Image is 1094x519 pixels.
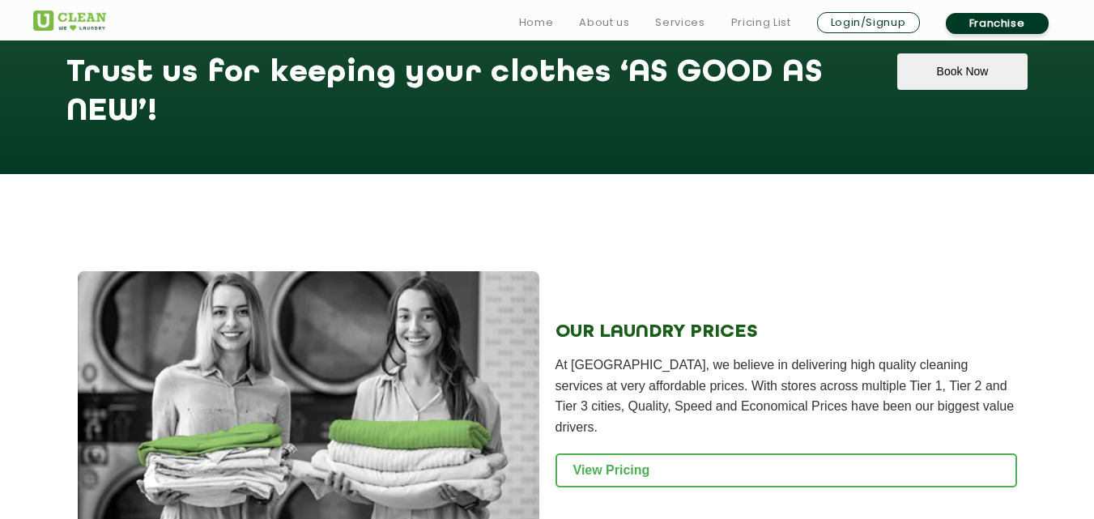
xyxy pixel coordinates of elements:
[66,53,861,108] h1: Trust us for keeping your clothes ‘AS GOOD AS NEW’!
[731,13,791,32] a: Pricing List
[556,321,1017,342] h2: OUR LAUNDRY PRICES
[33,11,106,31] img: UClean Laundry and Dry Cleaning
[655,13,705,32] a: Services
[519,13,554,32] a: Home
[556,453,1017,487] a: View Pricing
[946,13,1049,34] a: Franchise
[556,355,1017,437] p: At [GEOGRAPHIC_DATA], we believe in delivering high quality cleaning services at very affordable ...
[817,12,920,33] a: Login/Signup
[897,53,1028,90] button: Book Now
[579,13,629,32] a: About us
